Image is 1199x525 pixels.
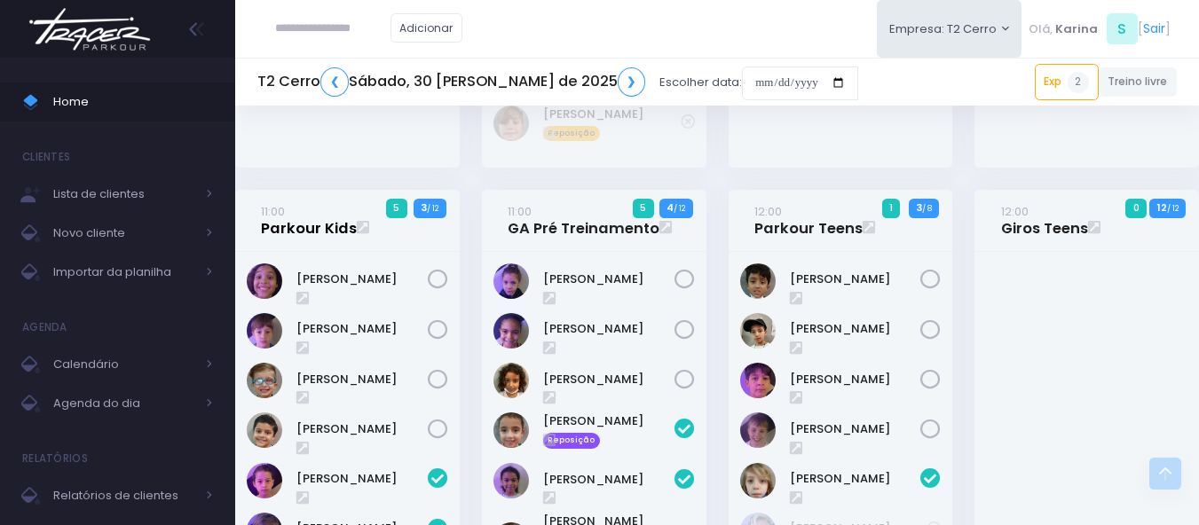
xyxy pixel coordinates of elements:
a: [PERSON_NAME] [790,371,921,388]
h4: Agenda [22,310,67,345]
small: 12:00 [754,203,782,220]
a: Exp2 [1035,64,1099,99]
a: [PERSON_NAME] [296,270,428,288]
a: [PERSON_NAME] [543,320,674,338]
span: 1 [882,199,901,218]
span: 2 [1068,72,1089,93]
a: [PERSON_NAME] [543,412,674,430]
a: Sair [1143,20,1165,38]
a: [PERSON_NAME] [296,420,428,438]
span: Reposição [543,126,600,142]
strong: 12 [1157,200,1167,215]
img: Bernardo de Olivera Santos [740,263,776,299]
a: 12:00Giros Teens [1001,202,1088,238]
img: Tereza da Cruz Maia [493,363,529,398]
small: / 12 [674,203,685,214]
strong: 3 [421,200,427,215]
small: 12:00 [1001,203,1029,220]
span: Reposição [543,433,600,449]
img: Rafael Rodrigo Almeida da Cilva [740,363,776,398]
a: Treino livre [1099,67,1178,97]
span: Calendário [53,353,195,376]
img: Isis Ferreira de Almeida [493,412,529,448]
a: 12:00Parkour Teens [754,202,863,238]
a: [PERSON_NAME] [296,320,428,338]
span: Relatórios de clientes [53,484,195,507]
span: Home [53,90,213,114]
small: 11:00 [261,203,285,220]
a: [PERSON_NAME] [790,470,921,488]
a: [PERSON_NAME] [296,470,428,488]
a: [PERSON_NAME] [296,371,428,388]
img: Thomas Luca Pearson de Faro [740,412,776,448]
div: [ ] [1022,9,1177,49]
a: [PERSON_NAME] [790,320,921,338]
a: 11:00GA Pré Treinamento [508,202,659,238]
strong: 3 [916,200,922,215]
small: / 12 [1167,203,1179,214]
img: Luc Kuckartz [493,106,529,141]
div: Escolher data: [257,62,858,103]
strong: 4 [667,200,674,215]
a: Adicionar [390,13,463,43]
span: Lista de clientes [53,183,195,206]
img: Betina Sierra Silami [247,463,282,498]
a: [PERSON_NAME] [543,471,674,489]
h5: T2 Cerro Sábado, 30 [PERSON_NAME] de 2025 [257,67,645,97]
span: S [1107,13,1138,44]
span: 0 [1125,199,1147,218]
img: Max Wainer [247,363,282,398]
span: 5 [633,199,654,218]
img: Guilherme Pinto Ferrari [740,313,776,349]
a: [PERSON_NAME] [543,270,674,288]
span: Agenda do dia [53,392,195,415]
img: Theo Vargas Dutra [247,412,282,448]
span: 5 [386,199,407,218]
img: João Miguel Mourão Mariano [247,263,282,299]
img: Serena Ruiz Bomfim [493,263,529,299]
a: ❯ [618,67,646,97]
a: [PERSON_NAME] [543,371,674,388]
a: [PERSON_NAME] [790,420,921,438]
small: 11:00 [508,203,532,220]
span: Importar da planilha [53,261,195,284]
h4: Relatórios [22,441,88,476]
img: Sofia Aguiar da Cruz [493,313,529,349]
img: Luca Cerutti Tufano [247,313,282,349]
span: Olá, [1029,20,1053,38]
img: Luise de Goes Gabriel Ferraz [493,463,529,498]
small: / 8 [922,203,932,214]
a: 11:00Parkour Kids [261,202,357,238]
span: Karina [1055,20,1098,38]
h4: Clientes [22,139,70,175]
small: / 12 [427,203,438,214]
span: Novo cliente [53,222,195,245]
a: [PERSON_NAME] [790,270,921,288]
a: [PERSON_NAME] [543,106,681,123]
img: Lucca Henning [740,463,776,498]
a: ❮ [320,67,349,97]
